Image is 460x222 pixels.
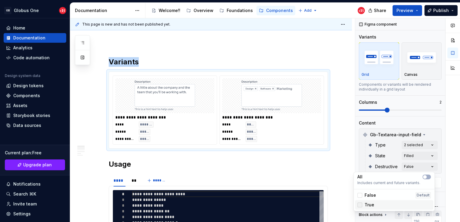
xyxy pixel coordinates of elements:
span: Includes current and future variants. [357,180,431,185]
div: False [357,192,376,198]
span: True [365,202,374,208]
div: Default [415,192,431,198]
div: True [357,202,374,208]
p: All [357,174,362,180]
span: False [365,192,376,198]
